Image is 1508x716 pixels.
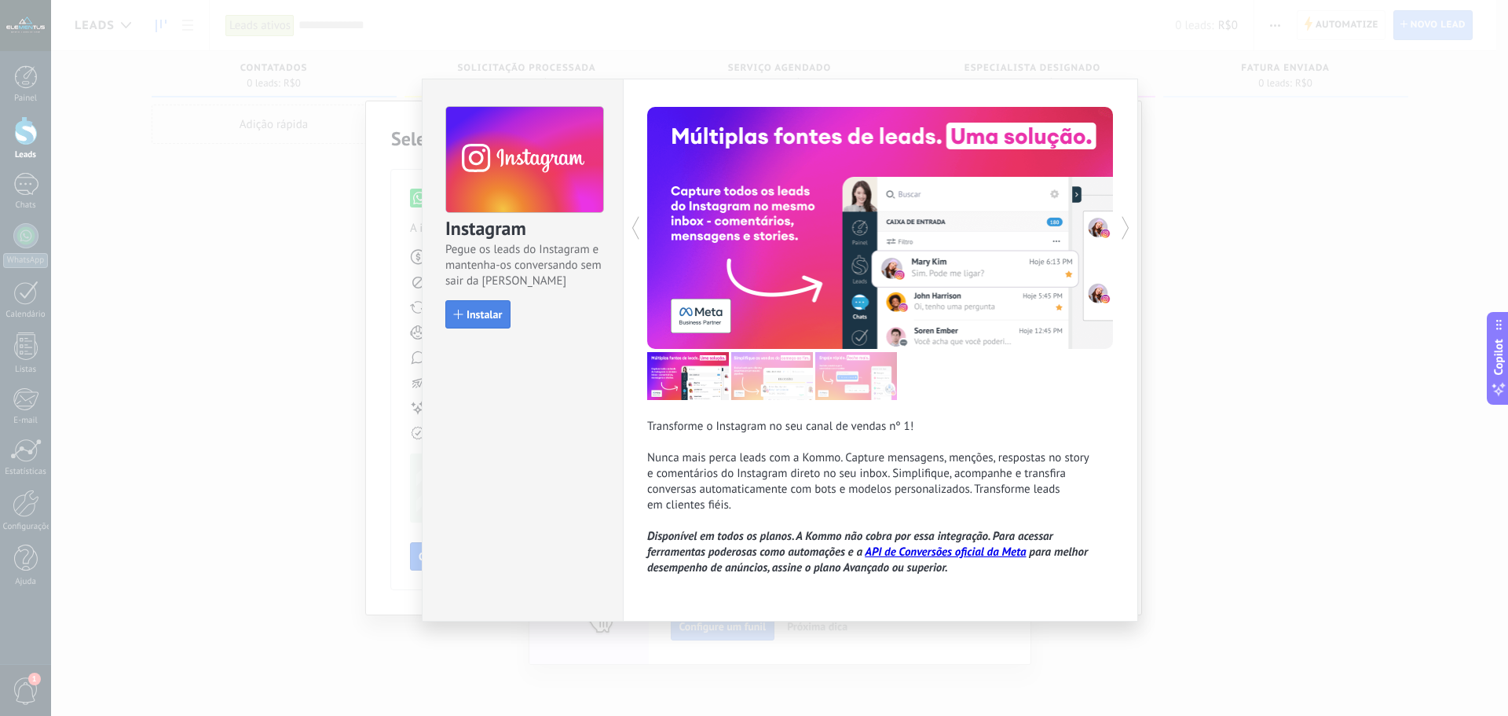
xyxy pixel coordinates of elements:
span: Copilot [1491,339,1506,375]
span: Instalar [467,309,502,320]
h3: Instagram [445,216,602,242]
img: com_instagram_tour_2_pt.png [731,352,813,400]
div: Transforme o Instagram no seu canal de vendas nº 1! Nunca mais perca leads com a Kommo. Capture m... [647,419,1114,576]
button: Instalar [445,300,511,329]
i: Disponível em todos os planos. A Kommo não cobra por essa integração. Para acessar ferramentas po... [647,529,1088,575]
img: com_instagram_tour_1_pt.png [647,352,729,400]
img: com_instagram_tour_3_pt.png [815,352,897,400]
span: Pegue os leads do Instagram e mantenha-os conversando sem sair da [PERSON_NAME] [445,242,602,289]
a: API de Conversões oficial da Meta [865,545,1026,560]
